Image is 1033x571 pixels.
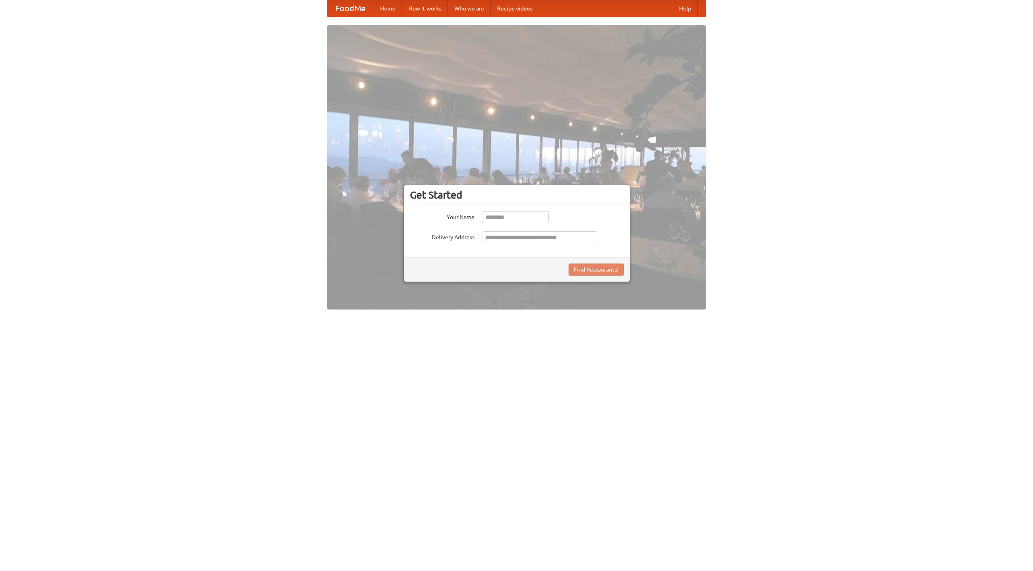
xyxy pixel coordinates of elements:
label: Delivery Address [410,231,475,241]
h3: Get Started [410,189,624,201]
a: FoodMe [327,0,374,17]
label: Your Name [410,211,475,221]
a: How it works [402,0,448,17]
a: Home [374,0,402,17]
a: Help [673,0,698,17]
a: Recipe videos [491,0,539,17]
a: Who we are [448,0,491,17]
button: Find Restaurants! [569,264,624,276]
